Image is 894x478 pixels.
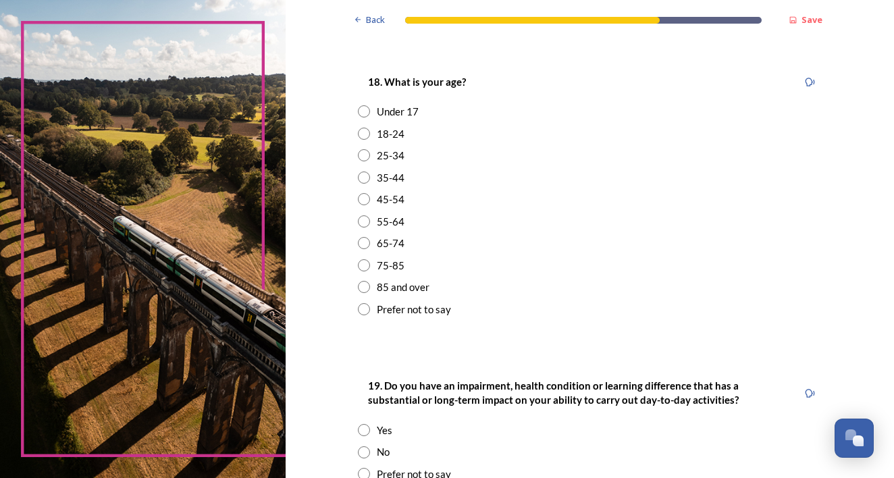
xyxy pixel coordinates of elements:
[377,258,404,273] div: 75-85
[368,379,741,406] strong: 19. Do you have an impairment, health condition or learning difference that has a substantial or ...
[835,419,874,458] button: Open Chat
[377,192,404,207] div: 45-54
[377,423,392,438] div: Yes
[366,14,385,26] span: Back
[377,444,390,460] div: No
[377,148,404,163] div: 25-34
[801,14,822,26] strong: Save
[377,280,429,295] div: 85 and over
[377,302,451,317] div: Prefer not to say
[377,236,404,251] div: 65-74
[377,104,419,120] div: Under 17
[368,76,466,88] strong: 18. What is your age?
[377,170,404,186] div: 35-44
[377,126,404,142] div: 18-24
[377,214,404,230] div: 55-64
